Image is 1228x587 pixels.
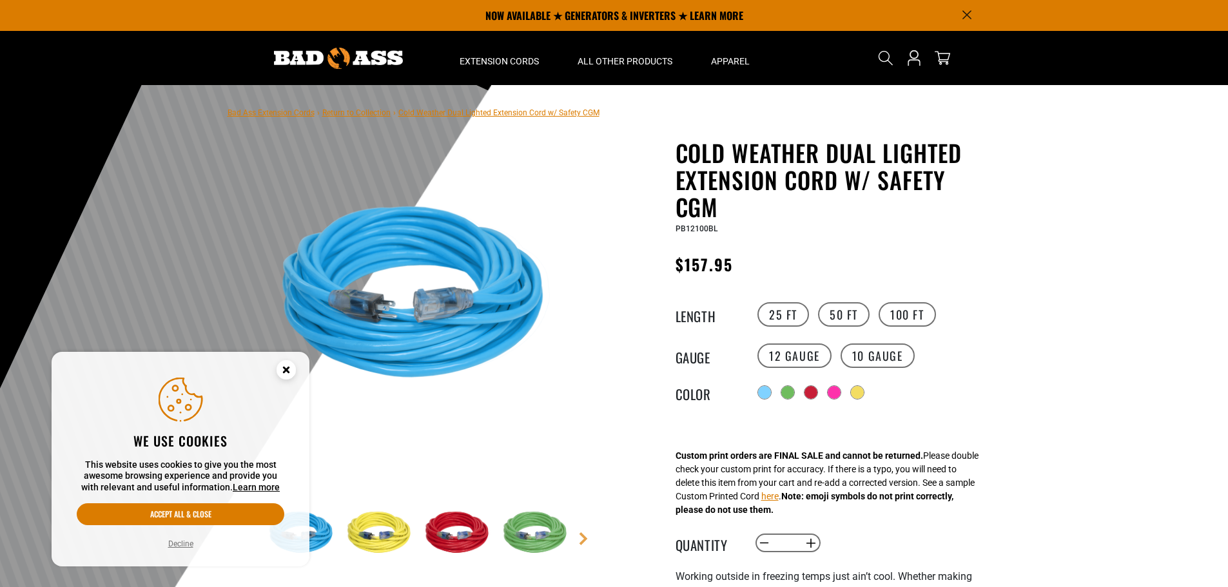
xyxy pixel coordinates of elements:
aside: Cookie Consent [52,352,309,567]
span: $157.95 [676,253,734,276]
summary: All Other Products [558,31,692,85]
label: Quantity [676,535,740,552]
span: Extension Cords [460,55,539,67]
img: Green [500,496,574,571]
a: Learn more [233,482,280,492]
span: Apparel [711,55,750,67]
button: Decline [164,537,197,550]
label: 12 Gauge [757,343,832,368]
p: This website uses cookies to give you the most awesome browsing experience and provide you with r... [77,459,284,494]
button: here [761,490,779,503]
img: Red [422,496,496,571]
span: Cold Weather Dual Lighted Extension Cord w/ Safety CGM [398,108,599,117]
button: Accept all & close [77,503,284,525]
summary: Apparel [692,31,769,85]
legend: Gauge [676,347,740,364]
img: Yellow [344,496,418,571]
summary: Search [875,48,896,68]
span: › [317,108,320,117]
a: Return to Collection [322,108,391,117]
strong: Note: emoji symbols do not print correctly, please do not use them. [676,491,953,515]
label: 100 FT [879,302,936,327]
span: All Other Products [578,55,672,67]
h1: Cold Weather Dual Lighted Extension Cord w/ Safety CGM [676,139,991,220]
nav: breadcrumbs [228,104,599,120]
strong: Custom print orders are FINAL SALE and cannot be returned. [676,450,923,461]
a: Next [577,532,590,545]
span: › [393,108,396,117]
img: Bad Ass Extension Cords [274,48,403,69]
label: 10 Gauge [841,343,915,368]
label: 25 FT [757,302,809,327]
a: Bad Ass Extension Cords [228,108,315,117]
legend: Color [676,384,740,401]
label: 50 FT [818,302,870,327]
h2: We use cookies [77,432,284,449]
span: PB12100BL [676,224,717,233]
img: Light Blue [266,142,576,452]
summary: Extension Cords [440,31,558,85]
div: Please double check your custom print for accuracy. If there is a typo, you will need to delete t... [676,449,979,517]
legend: Length [676,306,740,323]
